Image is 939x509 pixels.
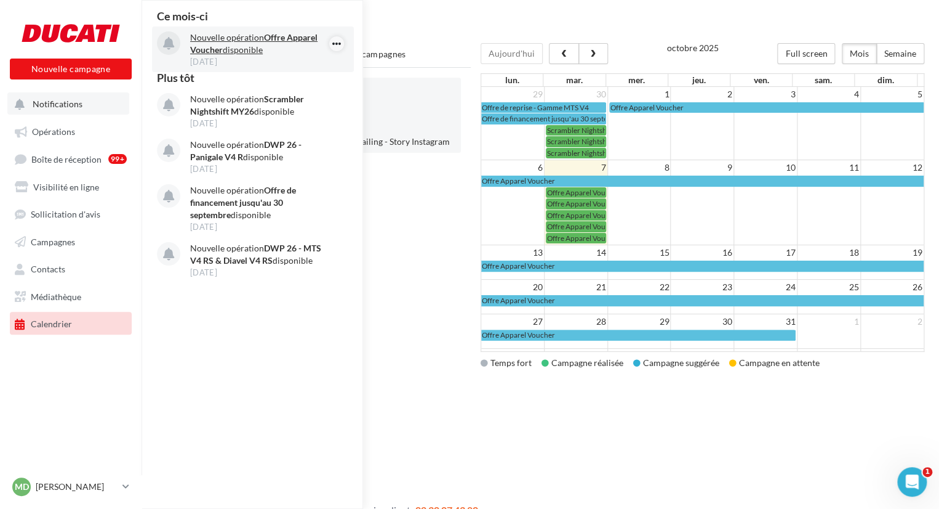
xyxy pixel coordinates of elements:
[33,99,82,109] span: Notifications
[33,181,99,192] span: Visibilité en ligne
[10,475,132,499] a: MD [PERSON_NAME]
[7,312,134,334] a: Calendrier
[797,314,860,330] td: 1
[547,137,634,146] span: Scrambler Nightshift MY26
[546,221,606,232] a: Offre Apparel Voucher
[544,349,607,364] td: 4
[797,245,860,261] td: 18
[730,74,792,86] th: ven.
[544,314,607,330] td: 28
[607,314,671,330] td: 29
[671,314,734,330] td: 30
[793,74,855,86] th: sam.
[481,280,545,295] td: 20
[671,245,734,261] td: 16
[734,87,797,102] td: 3
[7,120,134,142] a: Opérations
[671,87,734,102] td: 2
[667,43,719,52] h2: octobre 2025
[860,245,924,261] td: 19
[482,261,555,271] span: Offre Apparel Voucher
[31,264,65,274] span: Contacts
[671,160,734,176] td: 9
[481,176,924,186] a: Offre Apparel Voucher
[482,103,589,112] span: Offre de reprise - Gamme MTS V4
[633,357,719,369] div: Campagne suggérée
[546,233,606,243] a: Offre Apparel Voucher
[855,74,917,86] th: dim.
[546,187,606,198] a: Offre Apparel Voucher
[734,160,797,176] td: 10
[156,20,924,38] h1: Calendrier
[15,481,29,493] span: MD
[544,87,607,102] td: 30
[860,87,924,102] td: 5
[543,74,605,86] th: mar.
[7,175,134,197] a: Visibilité en ligne
[481,349,545,364] td: 3
[481,357,532,369] div: Temps fort
[546,148,606,158] a: Scrambler Nightshift MY26
[734,280,797,295] td: 24
[797,160,860,176] td: 11
[860,349,924,364] td: 9
[547,234,620,243] span: Offre Apparel Voucher
[734,349,797,364] td: 7
[7,92,129,115] button: Notifications
[10,59,132,79] button: Nouvelle campagne
[31,319,72,329] span: Calendrier
[7,202,134,224] a: Sollicitation d'avis
[610,103,684,112] span: Offre Apparel Voucher
[860,314,924,330] td: 2
[546,198,606,209] a: Offre Apparel Voucher
[544,245,607,261] td: 14
[729,357,820,369] div: Campagne en attente
[922,467,932,477] span: 1
[481,87,545,102] td: 29
[547,188,620,197] span: Offre Apparel Voucher
[481,43,543,64] button: Aujourd'hui
[481,314,545,330] td: 27
[482,330,555,340] span: Offre Apparel Voucher
[31,209,100,219] span: Sollicitation d'avis
[31,236,75,246] span: Campagnes
[31,291,81,301] span: Médiathèque
[734,314,797,330] td: 31
[671,280,734,295] td: 23
[797,87,860,102] td: 4
[482,114,625,123] span: Offre de financement jusqu'au 30 septembre
[842,43,877,64] button: Mois
[31,153,102,164] span: Boîte de réception
[897,467,927,497] iframe: Intercom live chat
[481,245,545,261] td: 13
[541,357,623,369] div: Campagne réalisée
[734,245,797,261] td: 17
[860,280,924,295] td: 26
[546,136,606,147] a: Scrambler Nightshift MY26
[607,245,671,261] td: 15
[7,147,134,170] a: Boîte de réception99+
[547,211,620,220] span: Offre Apparel Voucher
[668,74,730,86] th: jeu.
[481,295,924,306] a: Offre Apparel Voucher
[546,125,606,136] a: Scrambler Nightshift MY26
[7,230,134,252] a: Campagnes
[547,222,620,231] span: Offre Apparel Voucher
[609,102,924,113] a: Offre Apparel Voucher
[32,126,75,137] span: Opérations
[547,126,634,135] span: Scrambler Nightshift MY26
[481,102,606,113] a: Offre de reprise - Gamme MTS V4
[876,43,924,64] button: Semaine
[7,285,134,307] a: Médiathèque
[860,160,924,176] td: 12
[544,280,607,295] td: 21
[36,481,118,493] p: [PERSON_NAME]
[777,43,835,64] button: Full screen
[671,349,734,364] td: 6
[544,160,607,176] td: 7
[481,330,796,340] a: Offre Apparel Voucher
[481,74,543,86] th: lun.
[481,261,924,271] a: Offre Apparel Voucher
[607,280,671,295] td: 22
[607,87,671,102] td: 1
